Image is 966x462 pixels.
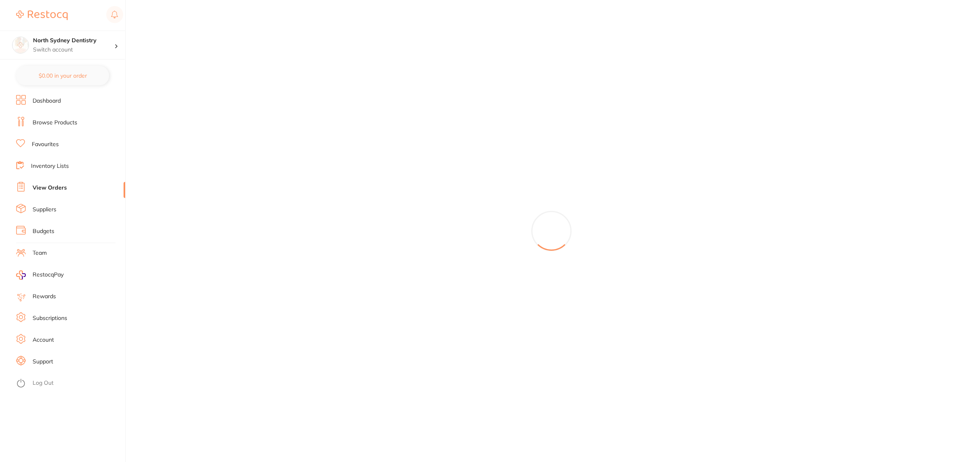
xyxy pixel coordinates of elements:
[33,227,54,235] a: Budgets
[33,119,77,127] a: Browse Products
[33,271,64,279] span: RestocqPay
[12,37,29,53] img: North Sydney Dentistry
[33,46,114,54] p: Switch account
[33,97,61,105] a: Dashboard
[16,377,123,390] button: Log Out
[33,206,56,214] a: Suppliers
[16,6,68,25] a: Restocq Logo
[31,162,69,170] a: Inventory Lists
[33,184,67,192] a: View Orders
[33,358,53,366] a: Support
[33,379,54,387] a: Log Out
[32,140,59,148] a: Favourites
[33,293,56,301] a: Rewards
[33,314,67,322] a: Subscriptions
[33,249,47,257] a: Team
[33,37,114,45] h4: North Sydney Dentistry
[33,336,54,344] a: Account
[16,66,109,85] button: $0.00 in your order
[16,270,64,280] a: RestocqPay
[16,270,26,280] img: RestocqPay
[16,10,68,20] img: Restocq Logo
